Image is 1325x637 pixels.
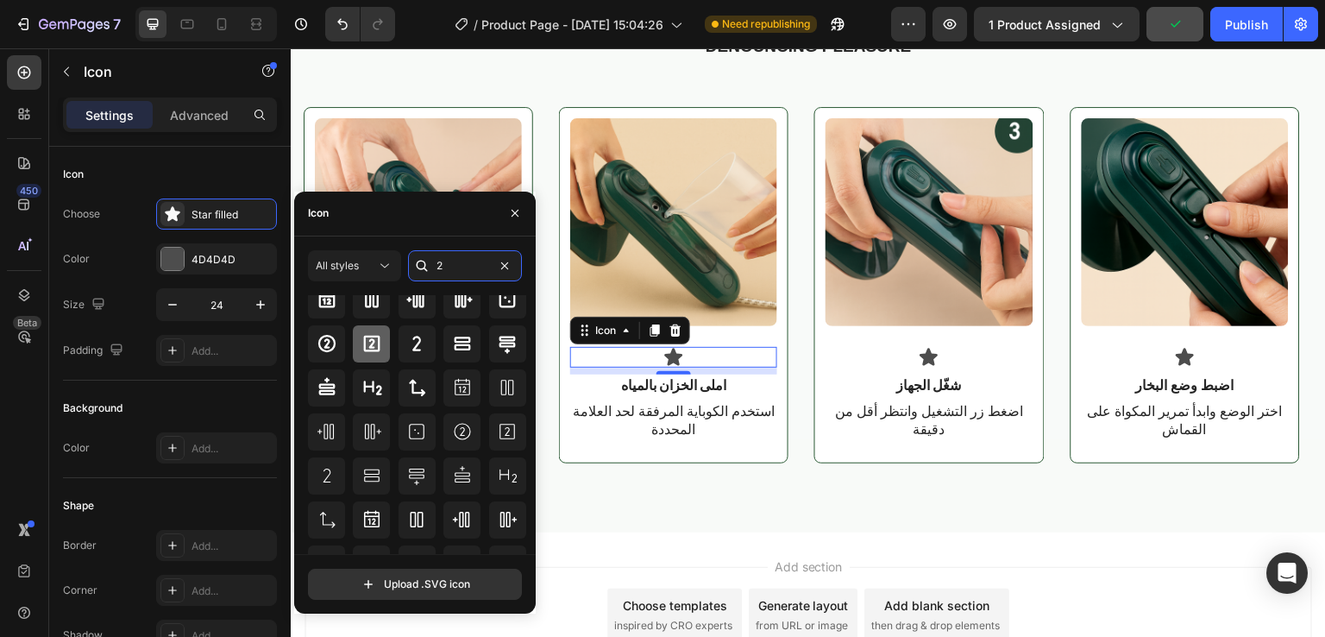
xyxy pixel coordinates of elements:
[308,569,522,600] button: Upload .SVG icon
[316,259,359,272] span: All styles
[323,570,442,585] span: inspired by CRO experts
[63,583,97,598] div: Corner
[535,326,742,348] div: Rich Text Editor. Editing area: main
[192,441,273,457] div: Add...
[308,250,401,281] button: All styles
[974,7,1140,41] button: 1 product assigned
[535,354,742,394] div: Rich Text Editor. Editing area: main
[535,70,742,277] img: gempages_580737055097619374-2016534a-bf98-4937-9cd8-b7f4f1da7229.png
[291,48,1325,637] iframe: Design area
[332,548,436,566] div: Choose templates
[192,539,273,554] div: Add...
[16,184,41,198] div: 450
[593,548,699,566] div: Add blank section
[791,326,998,348] div: Rich Text Editor. Editing area: main
[793,354,996,390] p: اختر الوضع وابدأ تمرير المكواة على القماش
[791,354,998,394] div: Rich Text Editor. Editing area: main
[85,106,134,124] p: Settings
[63,339,127,363] div: Padding
[791,70,998,277] img: gempages_580737055097619374-715a91b2-f456-4d36-9b4d-2aaf02974e4f.png
[63,251,90,267] div: Color
[308,205,329,221] div: Icon
[113,14,121,35] p: 7
[63,440,90,456] div: Color
[1266,552,1308,594] div: Open Intercom Messenger
[63,293,109,317] div: Size
[63,206,100,222] div: Choose
[1225,16,1268,34] div: Publish
[793,328,996,346] p: اضبط وضع البخار
[192,207,273,223] div: Star filled
[7,7,129,41] button: 7
[408,250,522,281] input: Search icon
[192,344,273,359] div: Add...
[360,576,470,593] div: Upload .SVG icon
[989,16,1101,34] span: 1 product assigned
[1210,7,1283,41] button: Publish
[465,570,557,585] span: from URL or image
[325,7,395,41] div: Undo/Redo
[170,106,229,124] p: Advanced
[63,498,94,514] div: Shape
[537,354,740,390] p: اضغط زر التشغيل وانتظر أقل من دقيقة
[477,509,559,527] span: Add section
[63,167,84,182] div: Icon
[63,538,97,553] div: Border
[192,252,273,268] div: 4D4D4D
[63,400,122,416] div: Background
[84,61,230,82] p: Icon
[581,570,709,585] span: then drag & drop elements
[474,16,478,34] span: /
[13,316,41,330] div: Beta
[722,16,810,32] span: Need republishing
[481,16,663,34] span: Product Page - [DATE] 15:04:26
[537,328,740,346] p: شغّل الجهاز
[192,583,273,599] div: Add...
[468,548,558,566] div: Generate layout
